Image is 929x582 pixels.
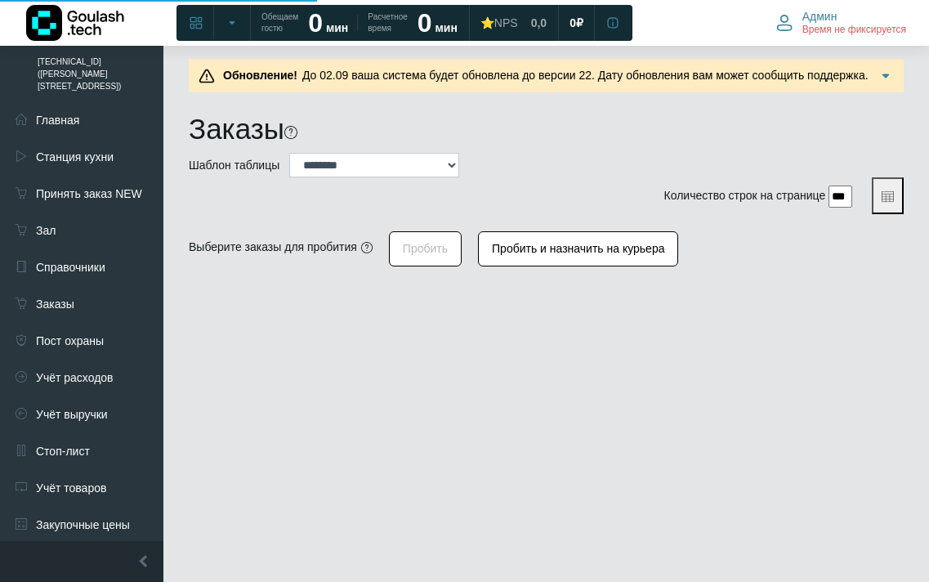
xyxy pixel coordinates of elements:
button: Админ Время не фиксируется [766,6,916,40]
a: 0 ₽ [560,8,593,38]
i: На этой странице можно найти заказ, используя различные фильтры. Все пункты заполнять необязатель... [284,126,297,139]
img: Подробнее [878,68,894,84]
span: Время не фиксируется [802,24,906,37]
a: Обещаем гостю 0 мин Расчетное время 0 мин [252,8,467,38]
img: Логотип компании Goulash.tech [26,5,124,41]
span: ₽ [576,16,583,30]
div: ⭐ [480,16,518,30]
span: 0,0 [531,16,547,30]
span: 0 [569,16,576,30]
span: Админ [802,9,837,24]
b: Обновление! [223,69,297,82]
span: Обещаем гостю [261,11,298,34]
strong: 0 [308,8,323,38]
button: Пробить и назначить на курьера [478,231,678,266]
i: Нужные заказы должны быть в статусе "готов" (если вы хотите пробить один заказ, то можно воспольз... [361,242,373,253]
label: Количество строк на странице [664,187,826,204]
span: NPS [494,16,518,29]
a: ⭐NPS 0,0 [471,8,556,38]
strong: 0 [418,8,432,38]
span: мин [435,21,457,34]
span: До 02.09 ваша система будет обновлена до версии 22. Дату обновления вам может сообщить поддержка.... [218,69,869,99]
span: Расчетное время [368,11,407,34]
label: Шаблон таблицы [189,157,279,174]
button: Пробить [389,231,462,266]
span: мин [326,21,348,34]
h1: Заказы [189,112,284,146]
div: Выберите заказы для пробития [189,239,357,256]
img: Предупреждение [199,68,215,84]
